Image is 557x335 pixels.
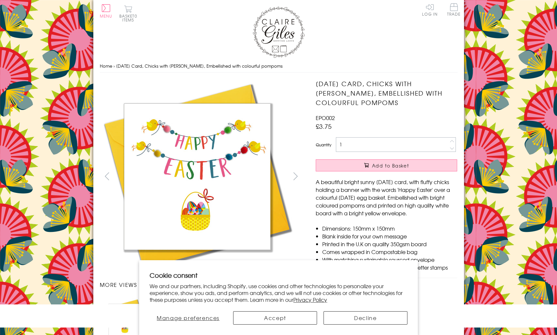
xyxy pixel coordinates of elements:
[372,162,409,169] span: Add to Basket
[100,63,112,69] a: Home
[322,248,457,256] li: Comes wrapped in Compostable bag
[119,5,137,22] button: Basket0 items
[322,256,457,263] li: With matching sustainable sourced envelope
[150,283,407,303] p: We and our partners, including Shopify, use cookies and other technologies to personalize your ex...
[150,271,407,280] h2: Cookie consent
[288,169,303,183] button: next
[447,3,461,17] a: Trade
[293,296,327,303] a: Privacy Policy
[100,4,113,18] button: Menu
[100,13,113,19] span: Menu
[150,311,227,325] button: Manage preferences
[122,13,137,23] span: 0 items
[100,79,295,274] img: Easter Card, Chicks with Bunting, Embellished with colourful pompoms
[253,7,305,58] img: Claire Giles Greetings Cards
[316,79,457,107] h1: [DATE] Card, Chicks with [PERSON_NAME], Embellished with colourful pompoms
[116,63,283,69] span: [DATE] Card, Chicks with [PERSON_NAME], Embellished with colourful pompoms
[324,311,407,325] button: Decline
[322,240,457,248] li: Printed in the U.K on quality 350gsm board
[100,169,114,183] button: prev
[100,60,458,73] nav: breadcrumbs
[157,314,219,322] span: Manage preferences
[422,3,438,16] a: Log In
[316,178,457,217] p: A beautiful bright sunny [DATE] card, with fluffy chicks holding a banner with the words 'Happy E...
[113,63,115,69] span: ›
[100,281,303,288] h3: More views
[316,142,331,148] label: Quantity
[322,232,457,240] li: Blank inside for your own message
[447,3,461,16] span: Trade
[322,224,457,232] li: Dimensions: 150mm x 150mm
[316,122,332,131] span: £3.75
[316,159,457,171] button: Add to Basket
[233,311,317,325] button: Accept
[316,114,335,122] span: EPO002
